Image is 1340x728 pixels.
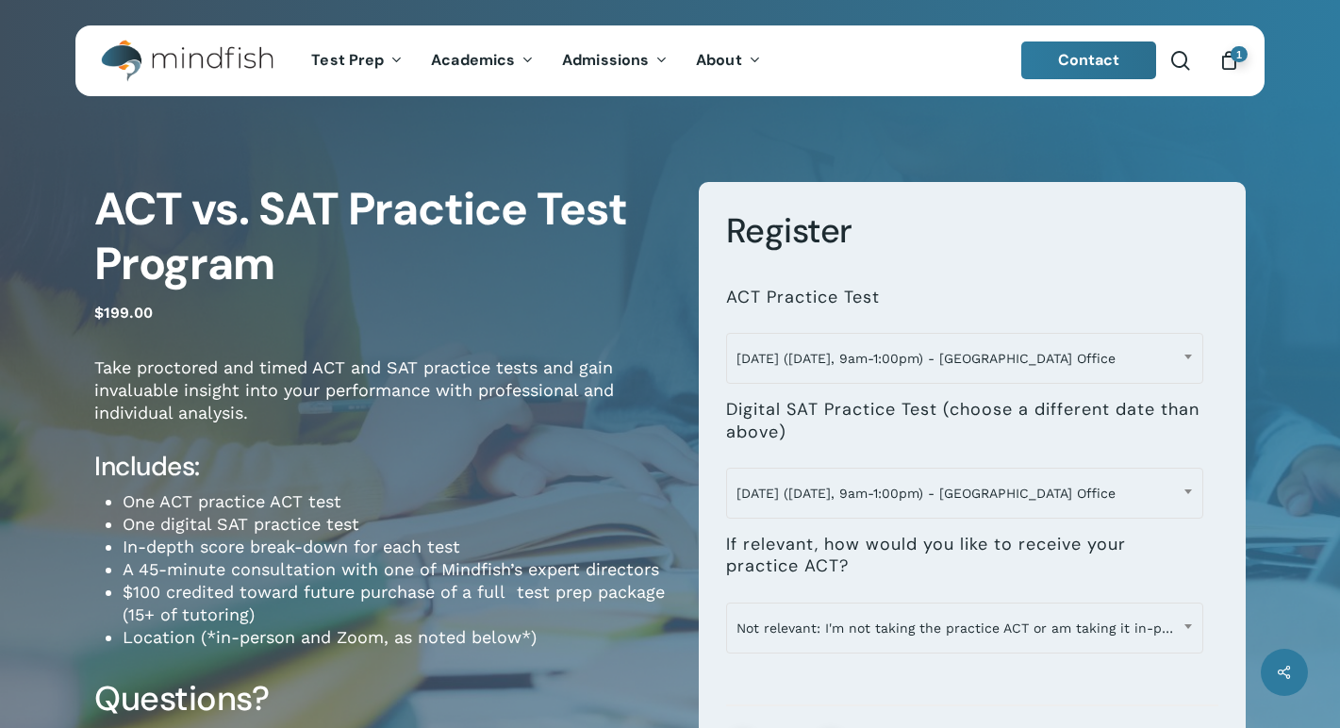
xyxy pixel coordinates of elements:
li: $100 credited toward future purchase of a full test prep package (15+ of tutoring) [123,581,670,626]
label: ACT Practice Test [726,287,880,308]
span: Admissions [562,50,649,70]
h4: Includes: [94,450,670,484]
li: One ACT practice ACT test [123,490,670,513]
li: Location (*in-person and Zoom, as noted below*) [123,626,670,649]
span: Academics [431,50,515,70]
span: 1 [1231,46,1248,62]
label: Digital SAT Practice Test (choose a different date than above) [726,399,1203,443]
a: About [682,53,775,69]
li: In-depth score break-down for each test [123,536,670,558]
span: Not relevant: I'm not taking the practice ACT or am taking it in-person [727,608,1202,648]
a: Test Prep [297,53,417,69]
span: $ [94,304,104,322]
a: Admissions [548,53,682,69]
label: If relevant, how would you like to receive your practice ACT? [726,534,1203,578]
a: Contact [1021,41,1157,79]
span: About [696,50,742,70]
iframe: Chatbot [913,588,1314,702]
header: Main Menu [75,25,1265,96]
li: One digital SAT practice test [123,513,670,536]
nav: Main Menu [297,25,774,96]
span: Not relevant: I'm not taking the practice ACT or am taking it in-person [726,603,1203,654]
span: September 27 (Saturday, 9am-1:00pm) - Boulder Office [726,468,1203,519]
li: A 45-minute consultation with one of Mindfish’s expert directors [123,558,670,581]
a: Cart [1218,50,1239,71]
span: November 8 (Saturday, 9am-1:00pm) - Boulder Office [726,333,1203,384]
h1: ACT vs. SAT Practice Test Program [94,182,670,291]
span: Contact [1058,50,1120,70]
p: Take proctored and timed ACT and SAT practice tests and gain invaluable insight into your perform... [94,356,670,450]
a: Academics [417,53,548,69]
span: September 27 (Saturday, 9am-1:00pm) - Boulder Office [727,473,1202,513]
h3: Register [726,209,1218,253]
h3: Questions? [94,677,670,720]
bdi: 199.00 [94,304,153,322]
span: November 8 (Saturday, 9am-1:00pm) - Boulder Office [727,339,1202,378]
span: Test Prep [311,50,384,70]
